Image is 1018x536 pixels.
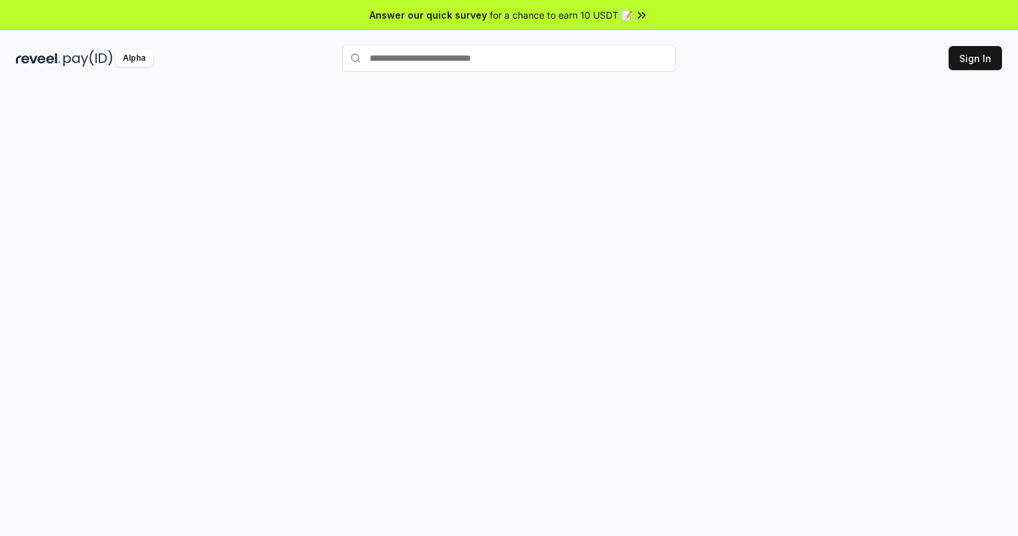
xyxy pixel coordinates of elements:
img: pay_id [63,50,113,67]
button: Sign In [949,46,1002,70]
div: Alpha [115,50,153,67]
span: for a chance to earn 10 USDT 📝 [490,8,632,22]
img: reveel_dark [16,50,61,67]
span: Answer our quick survey [370,8,487,22]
